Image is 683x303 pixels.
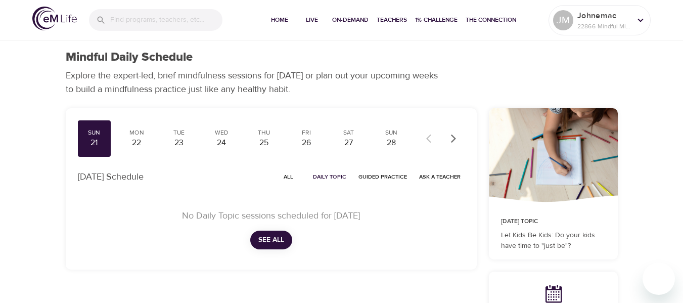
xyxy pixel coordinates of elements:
[250,231,292,249] button: See All
[354,169,411,185] button: Guided Practice
[415,15,458,25] span: 1% Challenge
[124,128,149,137] div: Mon
[272,169,305,185] button: All
[124,137,149,149] div: 22
[78,170,144,184] p: [DATE] Schedule
[90,209,452,223] p: No Daily Topic sessions scheduled for [DATE]
[309,169,350,185] button: Daily Topic
[82,128,107,137] div: Sun
[553,10,573,30] div: JM
[332,15,369,25] span: On-Demand
[419,172,461,182] span: Ask a Teacher
[577,22,631,31] p: 22866 Mindful Minutes
[577,10,631,22] p: Johnemac
[379,137,404,149] div: 28
[379,128,404,137] div: Sun
[166,128,192,137] div: Tue
[277,172,301,182] span: All
[300,15,324,25] span: Live
[166,137,192,149] div: 23
[110,9,222,31] input: Find programs, teachers, etc...
[358,172,407,182] span: Guided Practice
[501,217,606,226] p: [DATE] Topic
[336,137,361,149] div: 27
[501,230,606,251] p: Let Kids Be Kids: Do your kids have time to "just be"?
[251,137,277,149] div: 25
[415,169,465,185] button: Ask a Teacher
[32,7,77,30] img: logo
[466,15,516,25] span: The Connection
[313,172,346,182] span: Daily Topic
[294,137,319,149] div: 26
[66,69,445,96] p: Explore the expert-led, brief mindfulness sessions for [DATE] or plan out your upcoming weeks to ...
[336,128,361,137] div: Sat
[82,137,107,149] div: 21
[209,128,234,137] div: Wed
[643,263,675,295] iframe: Button to launch messaging window
[251,128,277,137] div: Thu
[258,234,284,246] span: See All
[377,15,407,25] span: Teachers
[66,50,193,65] h1: Mindful Daily Schedule
[267,15,292,25] span: Home
[209,137,234,149] div: 24
[294,128,319,137] div: Fri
